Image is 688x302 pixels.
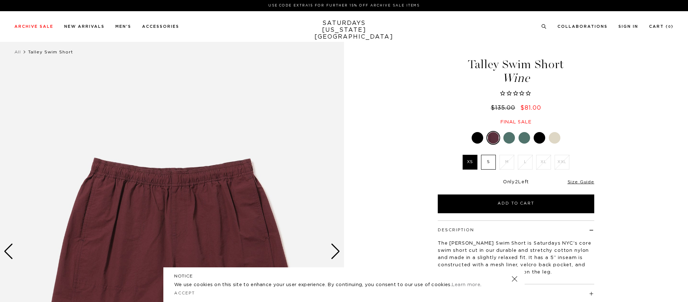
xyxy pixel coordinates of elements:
[142,25,179,29] a: Accessories
[174,273,514,279] h5: NOTICE
[568,180,594,184] a: Size Guide
[115,25,131,29] a: Men's
[437,90,595,98] span: Rated 0.0 out of 5 stars 0 reviews
[520,105,541,111] span: $81.00
[437,72,595,84] span: Wine
[438,240,594,276] p: The [PERSON_NAME] Swim Short is Saturdays NYC's core swim short cut in our durable and stretchy c...
[438,194,594,213] button: Add to Cart
[174,291,195,295] a: Accept
[4,244,13,259] div: Previous slide
[649,25,674,29] a: Cart (0)
[14,25,53,29] a: Archive Sale
[314,20,374,40] a: SATURDAYS[US_STATE][GEOGRAPHIC_DATA]
[491,105,518,111] del: $135.00
[452,283,480,287] a: Learn more
[668,25,671,29] small: 0
[481,155,496,170] label: S
[557,25,608,29] a: Collaborations
[17,3,671,8] p: Use Code EXTRA15 for Further 15% Off Archive Sale Items
[438,179,594,185] div: Only Left
[64,25,105,29] a: New Arrivals
[618,25,638,29] a: Sign In
[437,119,595,125] div: Final sale
[438,228,474,232] button: Description
[515,180,518,184] span: 2
[331,244,340,259] div: Next slide
[174,281,488,289] p: We use cookies on this site to enhance your user experience. By continuing, you consent to our us...
[463,155,477,170] label: XS
[437,58,595,84] h1: Talley Swim Short
[14,50,21,54] a: All
[28,50,73,54] span: Talley Swim Short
